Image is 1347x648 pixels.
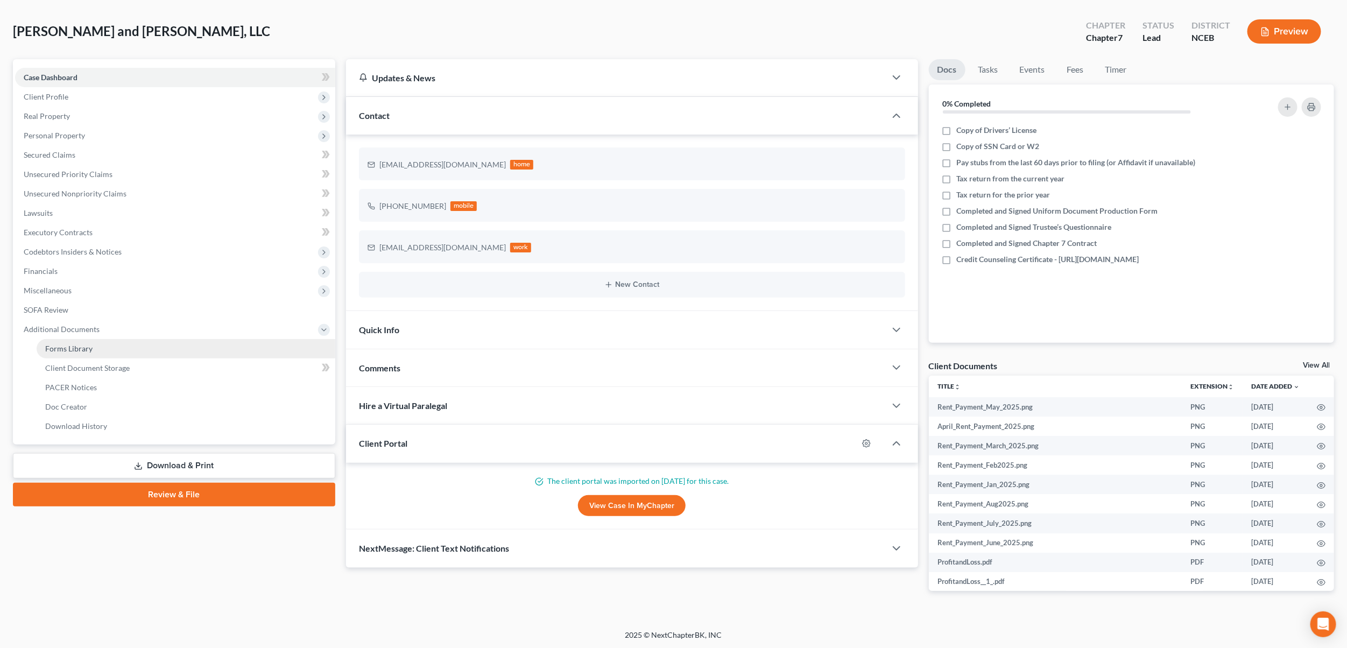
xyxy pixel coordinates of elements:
td: PNG [1182,533,1243,553]
a: PACER Notices [37,378,335,397]
div: Chapter [1086,19,1125,32]
a: Review & File [13,483,335,506]
td: [DATE] [1243,455,1308,475]
a: View Case in MyChapter [578,495,686,517]
span: Hire a Virtual Paralegal [359,400,447,411]
div: home [510,160,534,170]
span: Completed and Signed Uniform Document Production Form [957,206,1158,216]
td: Rent_Payment_May_2025.png [929,397,1182,417]
div: Updates & News [359,72,873,83]
a: Case Dashboard [15,68,335,87]
td: PNG [1182,436,1243,455]
span: Tax return from the current year [957,173,1065,184]
a: Extensionunfold_more [1190,382,1234,390]
div: Client Documents [929,360,998,371]
span: Secured Claims [24,150,75,159]
td: [DATE] [1243,417,1308,436]
td: PDF [1182,553,1243,572]
td: Rent_Payment_Feb2025.png [929,455,1182,475]
td: PNG [1182,494,1243,513]
span: Client Profile [24,92,68,101]
td: PDF [1182,572,1243,591]
td: [DATE] [1243,533,1308,553]
span: PACER Notices [45,383,97,392]
div: Lead [1143,32,1174,44]
span: Client Document Storage [45,363,130,372]
td: PNG [1182,513,1243,533]
div: Chapter [1086,32,1125,44]
td: PNG [1182,417,1243,436]
i: unfold_more [954,384,961,390]
div: NCEB [1191,32,1230,44]
td: Rent_Payment_Aug2025.png [929,494,1182,513]
div: work [510,243,532,252]
div: Open Intercom Messenger [1310,611,1336,637]
div: mobile [450,201,477,211]
td: Rent_Payment_July_2025.png [929,513,1182,533]
span: Client Portal [359,438,407,448]
a: View All [1303,362,1330,369]
span: [PERSON_NAME] and [PERSON_NAME], LLC [13,23,270,39]
td: Rent_Payment_Jan_2025.png [929,475,1182,494]
span: Tax return for the prior year [957,189,1050,200]
span: Case Dashboard [24,73,77,82]
strong: 0% Completed [943,99,991,108]
td: PNG [1182,475,1243,494]
span: Pay stubs from the last 60 days prior to filing (or Affidavit if unavailable) [957,157,1196,168]
span: Quick Info [359,325,399,335]
td: [DATE] [1243,553,1308,572]
span: Codebtors Insiders & Notices [24,247,122,256]
a: Download History [37,417,335,436]
td: PNG [1182,397,1243,417]
span: 7 [1118,32,1123,43]
a: Date Added expand_more [1251,382,1300,390]
span: Executory Contracts [24,228,93,237]
span: SOFA Review [24,305,68,314]
a: Fees [1058,59,1092,80]
span: Completed and Signed Trustee’s Questionnaire [957,222,1112,233]
a: Client Document Storage [37,358,335,378]
button: New Contact [368,280,897,289]
a: Lawsuits [15,203,335,223]
span: Credit Counseling Certificate - [URL][DOMAIN_NAME] [957,254,1139,265]
a: SOFA Review [15,300,335,320]
td: ProfitandLoss__1_.pdf [929,572,1182,591]
a: Unsecured Priority Claims [15,165,335,184]
div: District [1191,19,1230,32]
span: Personal Property [24,131,85,140]
span: Unsecured Nonpriority Claims [24,189,126,198]
a: Download & Print [13,453,335,478]
i: expand_more [1293,384,1300,390]
td: [DATE] [1243,397,1308,417]
span: Forms Library [45,344,93,353]
span: Download History [45,421,107,431]
td: Rent_Payment_March_2025.png [929,436,1182,455]
div: [EMAIL_ADDRESS][DOMAIN_NAME] [379,242,506,253]
span: Real Property [24,111,70,121]
span: Contact [359,110,390,121]
a: Secured Claims [15,145,335,165]
span: Copy of Drivers’ License [957,125,1037,136]
td: PNG [1182,455,1243,475]
div: [PHONE_NUMBER] [379,201,446,212]
span: Copy of SSN Card or W2 [957,141,1040,152]
td: [DATE] [1243,436,1308,455]
span: Miscellaneous [24,286,72,295]
a: Docs [929,59,965,80]
i: unfold_more [1228,384,1234,390]
span: Doc Creator [45,402,87,411]
span: Financials [24,266,58,276]
a: Tasks [970,59,1007,80]
td: [DATE] [1243,494,1308,513]
td: April_Rent_Payment_2025.png [929,417,1182,436]
a: Unsecured Nonpriority Claims [15,184,335,203]
a: Timer [1097,59,1136,80]
span: NextMessage: Client Text Notifications [359,543,509,553]
div: Status [1143,19,1174,32]
td: Rent_Payment_June_2025.png [929,533,1182,553]
a: Executory Contracts [15,223,335,242]
a: Doc Creator [37,397,335,417]
td: ProfitandLoss.pdf [929,553,1182,572]
td: [DATE] [1243,475,1308,494]
a: Forms Library [37,339,335,358]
